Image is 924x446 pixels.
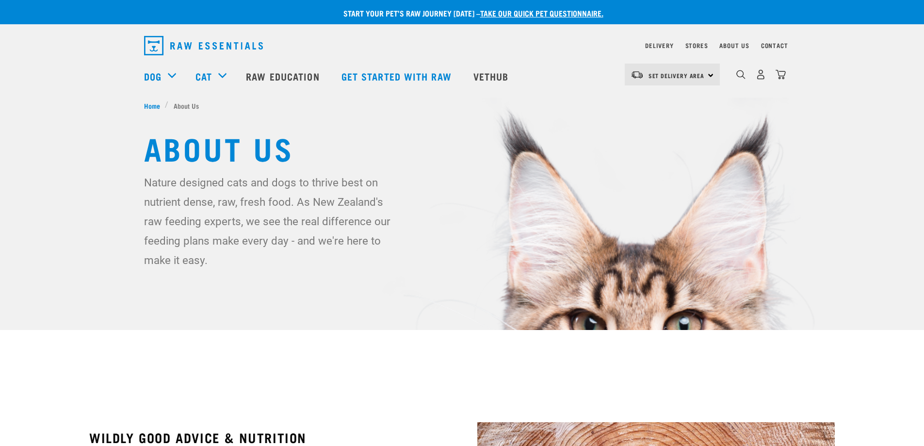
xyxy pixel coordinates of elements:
[144,173,399,270] p: Nature designed cats and dogs to thrive best on nutrient dense, raw, fresh food. As New Zealand's...
[144,69,162,83] a: Dog
[144,100,780,111] nav: breadcrumbs
[144,100,165,111] a: Home
[761,44,788,47] a: Contact
[144,130,780,165] h1: About Us
[236,57,331,96] a: Raw Education
[195,69,212,83] a: Cat
[736,70,746,79] img: home-icon-1@2x.png
[480,11,603,15] a: take our quick pet questionnaire.
[464,57,521,96] a: Vethub
[685,44,708,47] a: Stores
[756,69,766,80] img: user.png
[776,69,786,80] img: home-icon@2x.png
[144,100,160,111] span: Home
[645,44,673,47] a: Delivery
[719,44,749,47] a: About Us
[144,36,263,55] img: Raw Essentials Logo
[631,70,644,79] img: van-moving.png
[136,32,788,59] nav: dropdown navigation
[89,430,446,445] h3: WILDLY GOOD ADVICE & NUTRITION
[332,57,464,96] a: Get started with Raw
[648,74,705,77] span: Set Delivery Area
